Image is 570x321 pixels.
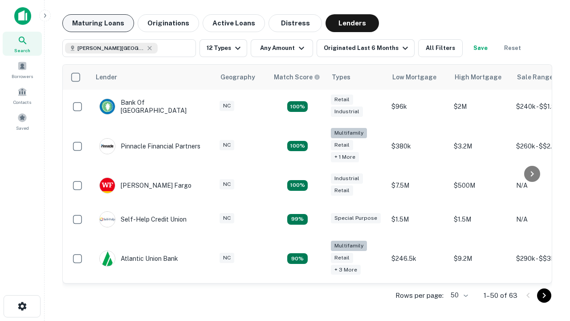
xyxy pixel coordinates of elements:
[331,140,353,150] div: Retail
[449,123,512,169] td: $3.2M
[287,214,308,225] div: Matching Properties: 11, hasApolloMatch: undefined
[537,288,551,303] button: Go to next page
[3,58,42,82] a: Borrowers
[62,14,134,32] button: Maturing Loans
[3,83,42,107] a: Contacts
[274,72,320,82] div: Capitalize uses an advanced AI algorithm to match your search with the best lender. The match sco...
[220,213,234,223] div: NC
[14,47,30,54] span: Search
[525,250,570,292] iframe: Chat Widget
[99,99,206,115] div: Bank Of [GEOGRAPHIC_DATA]
[418,39,463,57] button: All Filters
[449,236,512,281] td: $9.2M
[269,14,322,32] button: Distress
[96,72,117,82] div: Lender
[199,39,247,57] button: 12 Types
[387,236,449,281] td: $246.5k
[220,253,234,263] div: NC
[331,128,367,138] div: Multifamily
[331,95,353,105] div: Retail
[466,39,495,57] button: Save your search to get updates of matches that match your search criteria.
[99,138,200,154] div: Pinnacle Financial Partners
[100,178,115,193] img: picture
[287,180,308,191] div: Matching Properties: 14, hasApolloMatch: undefined
[326,14,379,32] button: Lenders
[331,185,353,196] div: Retail
[317,39,415,57] button: Originated Last 6 Months
[287,253,308,264] div: Matching Properties: 10, hasApolloMatch: undefined
[99,211,187,227] div: Self-help Credit Union
[449,90,512,123] td: $2M
[287,101,308,112] div: Matching Properties: 15, hasApolloMatch: undefined
[3,109,42,133] a: Saved
[447,289,469,302] div: 50
[331,213,381,223] div: Special Purpose
[100,251,115,266] img: picture
[215,65,269,90] th: Geography
[220,140,234,150] div: NC
[331,241,367,251] div: Multifamily
[387,123,449,169] td: $380k
[455,72,501,82] div: High Mortgage
[449,169,512,202] td: $500M
[387,202,449,236] td: $1.5M
[331,107,363,117] div: Industrial
[449,65,512,90] th: High Mortgage
[274,72,318,82] h6: Match Score
[12,73,33,80] span: Borrowers
[100,99,115,114] img: picture
[331,253,353,263] div: Retail
[138,14,199,32] button: Originations
[332,72,350,82] div: Types
[77,44,144,52] span: [PERSON_NAME][GEOGRAPHIC_DATA], [GEOGRAPHIC_DATA]
[395,290,444,301] p: Rows per page:
[331,152,359,162] div: + 1 more
[449,202,512,236] td: $1.5M
[331,265,361,275] div: + 3 more
[326,65,387,90] th: Types
[13,99,31,106] span: Contacts
[100,212,115,227] img: picture
[517,72,553,82] div: Sale Range
[269,65,326,90] th: Capitalize uses an advanced AI algorithm to match your search with the best lender. The match sco...
[220,72,255,82] div: Geography
[251,39,313,57] button: Any Amount
[16,124,29,132] span: Saved
[387,65,449,90] th: Low Mortgage
[324,43,411,53] div: Originated Last 6 Months
[392,72,436,82] div: Low Mortgage
[203,14,265,32] button: Active Loans
[90,65,215,90] th: Lender
[387,90,449,123] td: $96k
[331,173,363,184] div: Industrial
[287,141,308,152] div: Matching Properties: 20, hasApolloMatch: undefined
[484,290,517,301] p: 1–50 of 63
[220,101,234,111] div: NC
[3,32,42,56] a: Search
[220,179,234,189] div: NC
[100,139,115,154] img: picture
[99,177,191,193] div: [PERSON_NAME] Fargo
[99,251,178,267] div: Atlantic Union Bank
[498,39,527,57] button: Reset
[387,169,449,202] td: $7.5M
[14,7,31,25] img: capitalize-icon.png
